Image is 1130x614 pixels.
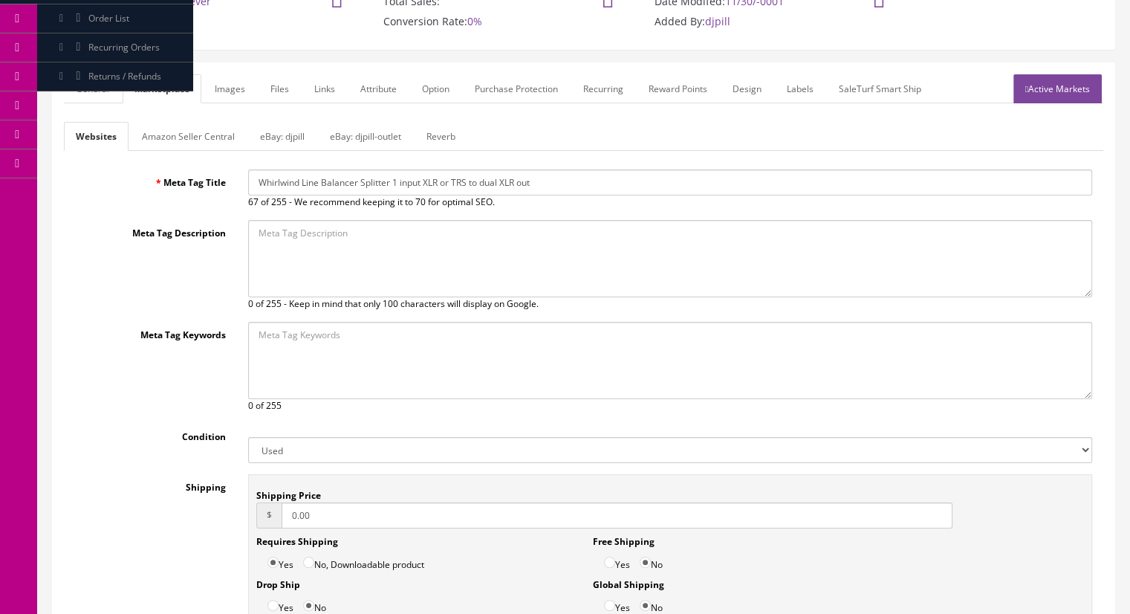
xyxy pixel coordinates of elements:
span: Returns / Refunds [88,70,161,83]
input: No, Downloadable product [303,557,314,568]
input: Yes [604,557,615,568]
label: Meta Tag Description [64,220,237,240]
span: of 255 - Keep in mind that only 100 characters will display on Google. [256,297,539,310]
a: Labels [775,74,825,103]
input: Yes [604,600,615,611]
label: Drop Ship [256,572,300,592]
a: Files [259,74,301,103]
label: Shipping Price [256,482,321,502]
label: Yes [267,549,293,572]
input: Yes [267,600,279,611]
label: Meta Tag Title [64,169,237,190]
label: No, Downloadable product [303,549,424,572]
a: Attribute [348,74,409,103]
p: Conversion Rate: [339,15,558,28]
label: Meta Tag Keywords [64,322,237,342]
a: Amazon Seller Central [130,122,247,151]
input: Shipping Price [282,502,952,529]
label: Requires Shipping [256,529,338,549]
a: Design [721,74,773,103]
a: Returns / Refunds [37,62,193,91]
a: eBay: djpill-outlet [318,122,413,151]
span: Recurring Orders [88,41,160,54]
a: Links [302,74,347,103]
input: No [303,600,314,611]
span: djpill [705,14,730,28]
input: Yes [267,557,279,568]
span: of 255 [256,399,282,412]
a: eBay: djpill [248,122,316,151]
input: No [640,600,651,611]
span: of 255 - We recommend keeping it to 70 for optimal SEO. [261,195,495,208]
span: 67 [248,195,259,208]
a: Order List [37,4,193,33]
span: $ [256,502,282,529]
label: Yes [604,549,630,572]
a: Reverb [415,122,467,151]
span: Order List [88,12,129,25]
label: Shipping [64,474,237,494]
a: Recurring [571,74,635,103]
a: Purchase Protection [463,74,570,103]
input: Meta Tag Title [248,169,1092,195]
a: Images [203,74,257,103]
a: Recurring Orders [37,33,193,62]
a: Active Markets [1013,74,1102,103]
span: 0 [248,297,253,310]
a: Reward Points [637,74,719,103]
span: 0 [248,399,253,412]
label: No [640,549,663,572]
label: Condition [64,424,237,444]
p: Added By: [610,15,829,28]
input: No [640,557,651,568]
a: Option [410,74,461,103]
label: Free Shipping [593,529,655,549]
span: 0% [467,14,482,28]
a: Websites [64,122,129,151]
a: SaleTurf Smart Ship [827,74,933,103]
label: Global Shipping [593,572,664,592]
